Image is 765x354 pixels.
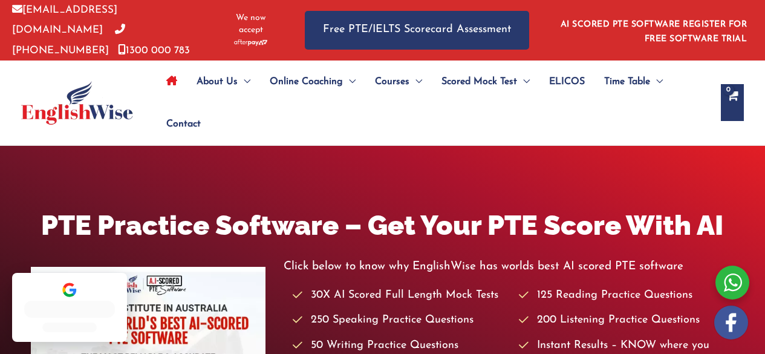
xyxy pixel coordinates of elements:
[517,61,530,103] span: Menu Toggle
[365,61,432,103] a: CoursesMenu Toggle
[260,61,365,103] a: Online CoachingMenu Toggle
[539,61,594,103] a: ELICOS
[409,61,422,103] span: Menu Toggle
[284,257,735,277] p: Click below to know why EnglishWise has worlds best AI scored PTE software
[31,206,735,244] h1: PTE Practice Software – Get Your PTE Score With AI
[12,25,125,55] a: [PHONE_NUMBER]
[21,81,133,125] img: cropped-ew-logo
[270,61,343,103] span: Online Coaching
[187,61,260,103] a: About UsMenu Toggle
[561,20,747,44] a: AI SCORED PTE SOFTWARE REGISTER FOR FREE SOFTWARE TRIAL
[157,103,201,145] a: Contact
[166,103,201,145] span: Contact
[343,61,356,103] span: Menu Toggle
[549,61,585,103] span: ELICOS
[519,310,734,330] li: 200 Listening Practice Questions
[650,61,663,103] span: Menu Toggle
[305,11,529,49] a: Free PTE/IELTS Scorecard Assessment
[197,61,238,103] span: About Us
[157,61,709,145] nav: Site Navigation: Main Menu
[721,84,744,121] a: View Shopping Cart, empty
[293,286,508,306] li: 30X AI Scored Full Length Mock Tests
[519,286,734,306] li: 125 Reading Practice Questions
[714,306,748,339] img: white-facebook.png
[12,5,117,35] a: [EMAIL_ADDRESS][DOMAIN_NAME]
[293,310,508,330] li: 250 Speaking Practice Questions
[234,39,267,46] img: Afterpay-Logo
[238,61,250,103] span: Menu Toggle
[553,10,753,50] aside: Header Widget 1
[594,61,672,103] a: Time TableMenu Toggle
[227,12,275,36] span: We now accept
[375,61,409,103] span: Courses
[441,61,517,103] span: Scored Mock Test
[118,45,190,56] a: 1300 000 783
[604,61,650,103] span: Time Table
[432,61,539,103] a: Scored Mock TestMenu Toggle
